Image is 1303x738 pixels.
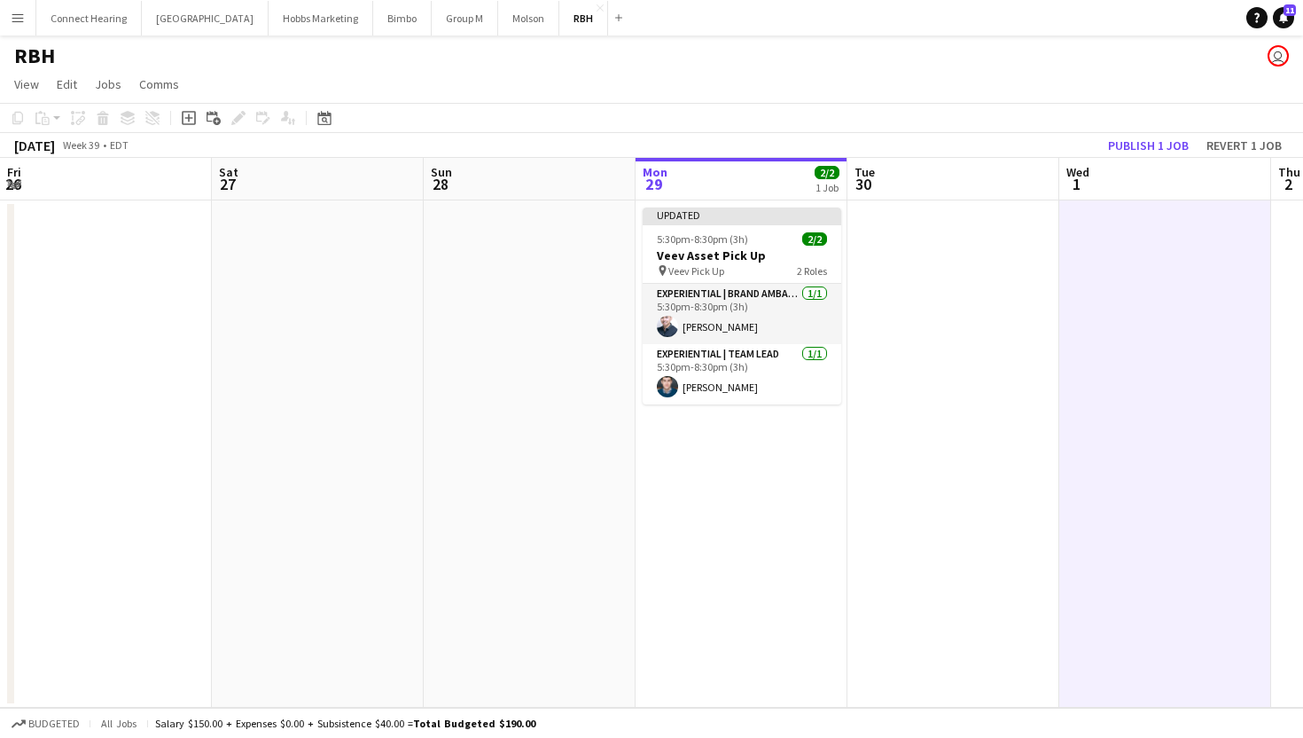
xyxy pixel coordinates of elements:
[797,264,827,278] span: 2 Roles
[432,1,498,35] button: Group M
[643,208,841,404] app-job-card: Updated5:30pm-8:30pm (3h)2/2Veev Asset Pick Up Veev Pick Up2 RolesExperiential | Brand Ambassador...
[9,714,82,734] button: Budgeted
[36,1,142,35] button: Connect Hearing
[95,76,121,92] span: Jobs
[88,73,129,96] a: Jobs
[142,1,269,35] button: [GEOGRAPHIC_DATA]
[1276,174,1300,194] span: 2
[14,137,55,154] div: [DATE]
[852,174,875,194] span: 30
[643,284,841,344] app-card-role: Experiential | Brand Ambassador1/15:30pm-8:30pm (3h)[PERSON_NAME]
[431,164,452,180] span: Sun
[139,76,179,92] span: Comms
[413,717,535,730] span: Total Budgeted $190.00
[14,43,55,69] h1: RBH
[14,76,39,92] span: View
[643,344,841,404] app-card-role: Experiential | Team Lead1/15:30pm-8:30pm (3h)[PERSON_NAME]
[802,232,827,246] span: 2/2
[7,164,21,180] span: Fri
[559,1,608,35] button: RBH
[1066,164,1089,180] span: Wed
[643,164,667,180] span: Mon
[1268,45,1289,67] app-user-avatar: Jamie Wong
[269,1,373,35] button: Hobbs Marketing
[428,174,452,194] span: 28
[657,232,748,246] span: 5:30pm-8:30pm (3h)
[57,76,77,92] span: Edit
[1278,164,1300,180] span: Thu
[59,138,103,152] span: Week 39
[815,166,839,179] span: 2/2
[7,73,46,96] a: View
[132,73,186,96] a: Comms
[1064,174,1089,194] span: 1
[155,717,535,730] div: Salary $150.00 + Expenses $0.00 + Subsistence $40.00 =
[1101,134,1196,157] button: Publish 1 job
[498,1,559,35] button: Molson
[640,174,667,194] span: 29
[98,717,140,730] span: All jobs
[50,73,84,96] a: Edit
[643,208,841,222] div: Updated
[4,174,21,194] span: 26
[219,164,238,180] span: Sat
[643,247,841,263] h3: Veev Asset Pick Up
[216,174,238,194] span: 27
[668,264,724,278] span: Veev Pick Up
[373,1,432,35] button: Bimbo
[28,718,80,730] span: Budgeted
[1283,4,1296,16] span: 11
[854,164,875,180] span: Tue
[815,181,839,194] div: 1 Job
[110,138,129,152] div: EDT
[1273,7,1294,28] a: 11
[1199,134,1289,157] button: Revert 1 job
